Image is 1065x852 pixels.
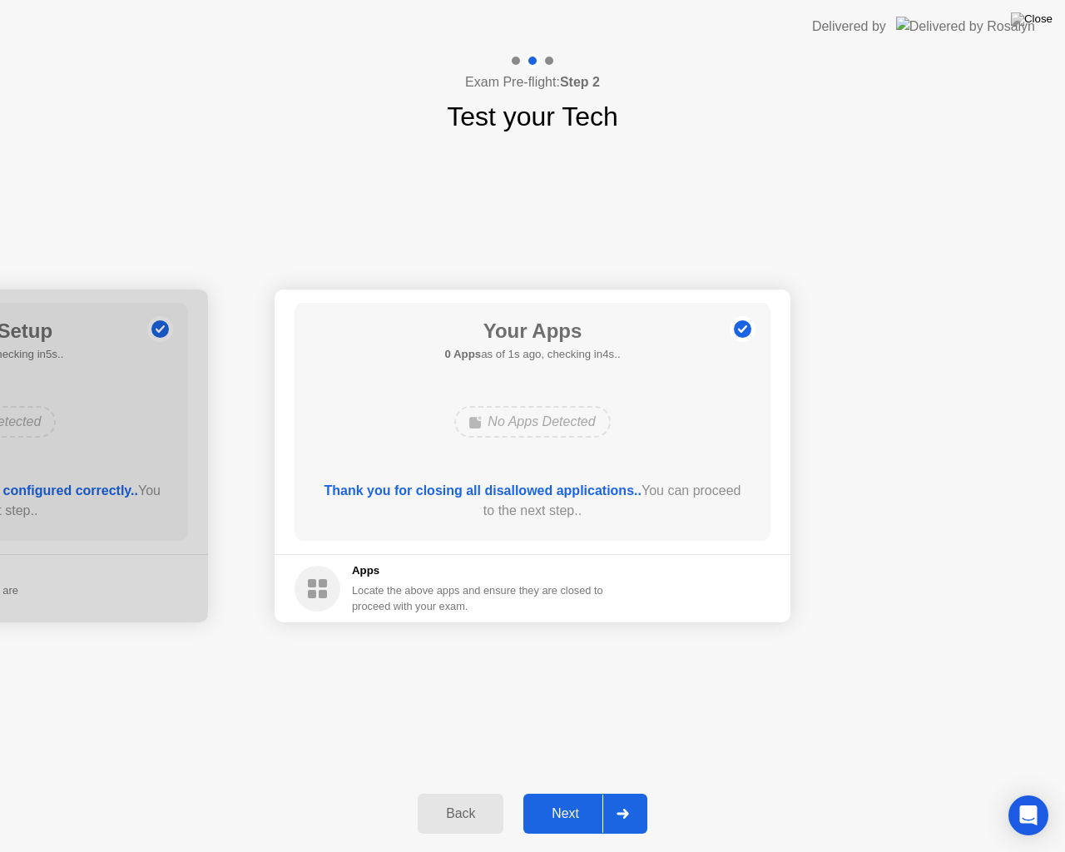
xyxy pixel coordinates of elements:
[523,794,647,834] button: Next
[418,794,503,834] button: Back
[444,346,620,363] h5: as of 1s ago, checking in4s..
[444,316,620,346] h1: Your Apps
[528,806,602,821] div: Next
[352,562,604,579] h5: Apps
[812,17,886,37] div: Delivered by
[896,17,1035,36] img: Delivered by Rosalyn
[454,406,610,438] div: No Apps Detected
[447,97,618,136] h1: Test your Tech
[560,75,600,89] b: Step 2
[324,483,641,498] b: Thank you for closing all disallowed applications..
[319,481,747,521] div: You can proceed to the next step..
[465,72,600,92] h4: Exam Pre-flight:
[423,806,498,821] div: Back
[444,348,481,360] b: 0 Apps
[1008,795,1048,835] div: Open Intercom Messenger
[352,582,604,614] div: Locate the above apps and ensure they are closed to proceed with your exam.
[1011,12,1053,26] img: Close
